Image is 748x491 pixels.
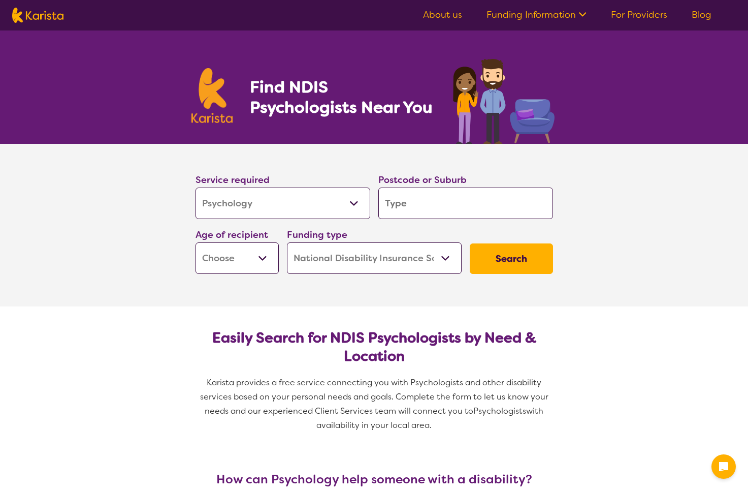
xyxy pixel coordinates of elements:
[378,188,553,219] input: Type
[486,9,587,21] a: Funding Information
[204,329,545,365] h2: Easily Search for NDIS Psychologists by Need & Location
[470,243,553,274] button: Search
[611,9,667,21] a: For Providers
[449,55,557,144] img: psychology
[196,174,270,186] label: Service required
[250,77,438,117] h1: Find NDIS Psychologists Near You
[473,406,526,416] span: Psychologists
[692,9,711,21] a: Blog
[196,229,268,241] label: Age of recipient
[423,9,462,21] a: About us
[191,68,233,123] img: Karista logo
[200,377,550,416] span: Karista provides a free service connecting you with Psychologists and other disability services b...
[287,229,347,241] label: Funding type
[12,8,63,23] img: Karista logo
[191,472,557,486] h3: How can Psychology help someone with a disability?
[378,174,467,186] label: Postcode or Suburb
